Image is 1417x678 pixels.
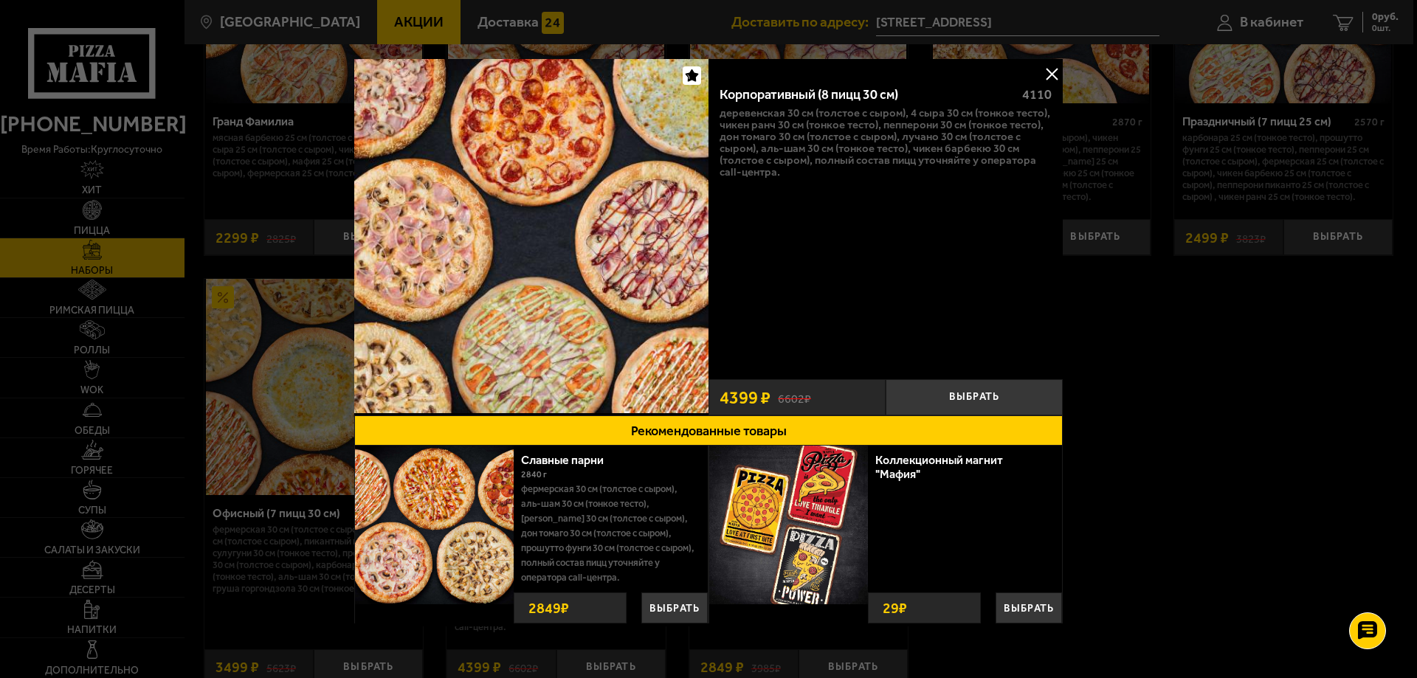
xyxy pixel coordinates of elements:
[525,593,573,623] strong: 2849 ₽
[720,87,1010,103] div: Корпоративный (8 пицц 30 см)
[886,379,1063,415] button: Выбрать
[354,59,708,415] a: Корпоративный (8 пицц 30 см)
[641,592,708,623] button: Выбрать
[354,59,708,413] img: Корпоративный (8 пицц 30 см)
[720,107,1052,178] p: Деревенская 30 см (толстое с сыром), 4 сыра 30 см (тонкое тесто), Чикен Ранч 30 см (тонкое тесто)...
[879,593,911,623] strong: 29 ₽
[521,482,697,585] p: Фермерская 30 см (толстое с сыром), Аль-Шам 30 см (тонкое тесто), [PERSON_NAME] 30 см (толстое с ...
[720,389,770,407] span: 4399 ₽
[875,453,1003,481] a: Коллекционный магнит "Мафия"
[996,592,1062,623] button: Выбрать
[354,415,1063,446] button: Рекомендованные товары
[1022,86,1052,103] span: 4110
[778,390,811,405] s: 6602 ₽
[521,453,618,467] a: Славные парни
[521,469,547,480] span: 2840 г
